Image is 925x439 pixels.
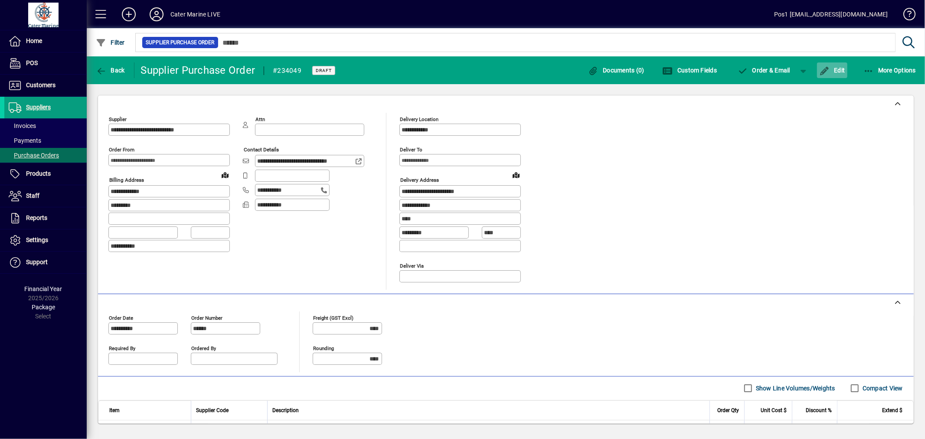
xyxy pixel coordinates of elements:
[4,163,87,185] a: Products
[141,63,255,77] div: Supplier Purchase Order
[4,148,87,163] a: Purchase Orders
[94,35,127,50] button: Filter
[109,345,135,351] mat-label: Required by
[109,116,127,122] mat-label: Supplier
[255,116,265,122] mat-label: Attn
[792,420,837,438] td: 0.00
[9,122,36,129] span: Invoices
[115,7,143,22] button: Add
[897,2,914,30] a: Knowledge Base
[588,67,644,74] span: Documents (0)
[26,192,39,199] span: Staff
[4,185,87,207] a: Staff
[4,30,87,52] a: Home
[586,62,647,78] button: Documents (0)
[4,252,87,273] a: Support
[191,420,267,438] td: FGT6/75R
[4,133,87,148] a: Payments
[94,62,127,78] button: Back
[761,406,787,415] span: Unit Cost $
[26,82,56,88] span: Customers
[4,75,87,96] a: Customers
[96,67,125,74] span: Back
[817,62,847,78] button: Edit
[863,67,916,74] span: More Options
[837,420,913,438] td: 45.00
[509,168,523,182] a: View on map
[26,236,48,243] span: Settings
[744,420,792,438] td: 45.0000
[806,406,832,415] span: Discount %
[109,406,120,415] span: Item
[96,39,125,46] span: Filter
[400,147,422,153] mat-label: Deliver To
[774,7,888,21] div: Pos1 [EMAIL_ADDRESS][DOMAIN_NAME]
[26,104,51,111] span: Suppliers
[109,315,133,321] mat-label: Order date
[26,259,48,265] span: Support
[87,62,134,78] app-page-header-button: Back
[218,168,232,182] a: View on map
[313,315,353,321] mat-label: Freight (GST excl)
[109,147,134,153] mat-label: Order from
[737,67,790,74] span: Order & Email
[191,315,222,321] mat-label: Order number
[754,384,835,393] label: Show Line Volumes/Weights
[26,170,51,177] span: Products
[25,285,62,292] span: Financial Year
[400,262,424,269] mat-label: Deliver via
[819,67,845,74] span: Edit
[316,68,332,73] span: Draft
[9,137,41,144] span: Payments
[143,7,170,22] button: Profile
[191,345,216,351] mat-label: Ordered by
[4,207,87,229] a: Reports
[663,67,717,74] span: Custom Fields
[273,64,301,78] div: #234049
[709,420,744,438] td: 1.0000
[400,116,438,122] mat-label: Delivery Location
[861,384,903,393] label: Compact View
[9,152,59,159] span: Purchase Orders
[717,406,739,415] span: Order Qty
[26,214,47,221] span: Reports
[733,62,794,78] button: Order & Email
[196,406,229,415] span: Supplier Code
[170,7,220,21] div: Cater Marine LIVE
[32,304,55,311] span: Package
[26,59,38,66] span: POS
[4,118,87,133] a: Invoices
[861,62,918,78] button: More Options
[4,229,87,251] a: Settings
[146,38,215,47] span: Supplier Purchase Order
[882,406,902,415] span: Extend $
[273,406,299,415] span: Description
[4,52,87,74] a: POS
[660,62,719,78] button: Custom Fields
[313,345,334,351] mat-label: Rounding
[26,37,42,44] span: Home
